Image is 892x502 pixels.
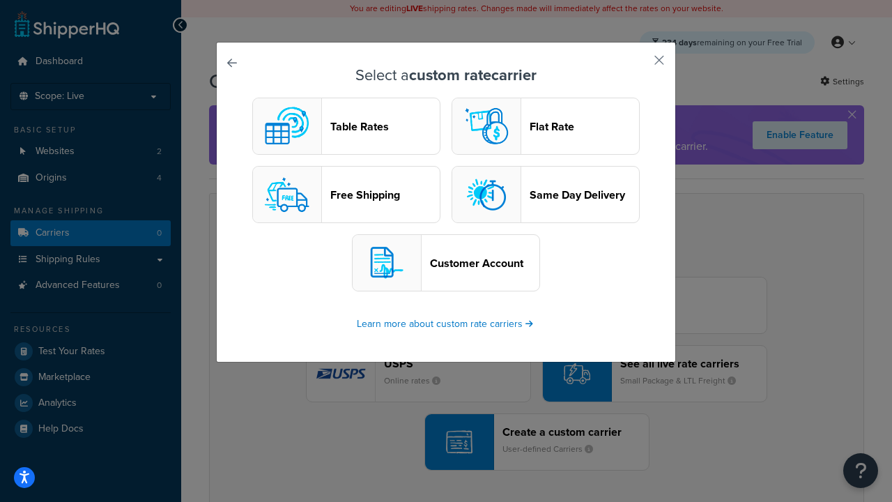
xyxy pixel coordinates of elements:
img: customerAccount logo [359,235,415,291]
button: sameday logoSame Day Delivery [452,166,640,223]
header: Free Shipping [330,188,440,201]
button: free logoFree Shipping [252,166,440,223]
strong: custom rate carrier [409,63,537,86]
h3: Select a [252,67,640,84]
a: Learn more about custom rate carriers [357,317,535,331]
header: Table Rates [330,120,440,133]
header: Customer Account [430,257,539,270]
button: custom logoTable Rates [252,98,440,155]
img: sameday logo [459,167,514,222]
header: Same Day Delivery [530,188,639,201]
button: customerAccount logoCustomer Account [352,234,540,291]
img: free logo [259,167,315,222]
button: flat logoFlat Rate [452,98,640,155]
img: custom logo [259,98,315,154]
img: flat logo [459,98,514,154]
header: Flat Rate [530,120,639,133]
